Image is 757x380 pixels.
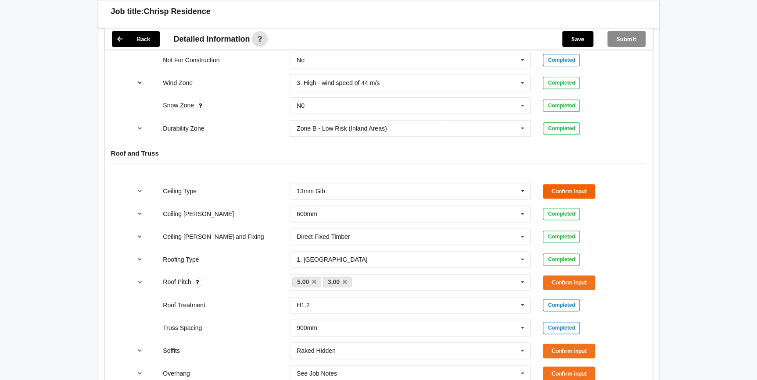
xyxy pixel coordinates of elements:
label: Roofing Type [163,256,199,263]
button: Confirm input [543,344,595,358]
button: Save [562,31,593,47]
label: Overhang [163,370,190,377]
h3: Chrisp Residence [144,7,211,17]
label: Not For Construction [163,57,219,64]
button: Confirm input [543,184,595,199]
span: Detailed information [174,35,250,43]
label: Roof Pitch [163,278,193,285]
div: 13mm Gib [297,188,325,194]
div: 1. [GEOGRAPHIC_DATA] [297,256,367,263]
div: H1.2 [297,302,310,308]
button: Confirm input [543,275,595,290]
button: reference-toggle [131,206,148,222]
div: Completed [543,77,580,89]
div: Completed [543,208,580,220]
label: Truss Spacing [163,324,202,331]
h4: Roof and Truss [111,149,646,157]
h3: Job title: [111,7,144,17]
div: Completed [543,299,580,311]
div: Completed [543,231,580,243]
div: 900mm [297,325,317,331]
button: reference-toggle [131,343,148,359]
button: reference-toggle [131,252,148,267]
button: reference-toggle [131,121,148,136]
div: Completed [543,54,580,66]
label: Wind Zone [163,79,193,86]
a: 5.00 [292,277,321,287]
label: Soffits [163,347,180,354]
div: See Job Notes [297,370,337,376]
label: Ceiling [PERSON_NAME] and Fixing [163,233,264,240]
div: Completed [543,122,580,135]
div: 600mm [297,211,317,217]
div: No [297,57,305,63]
div: Direct Fixed Timber [297,234,350,240]
label: Snow Zone [163,102,196,109]
div: Completed [543,253,580,266]
div: Completed [543,99,580,112]
div: Completed [543,322,580,334]
label: Ceiling [PERSON_NAME] [163,210,234,217]
div: 3. High - wind speed of 44 m/s [297,80,380,86]
button: reference-toggle [131,274,148,290]
div: Zone B - Low Risk (Inland Areas) [297,125,387,131]
label: Roof Treatment [163,302,205,309]
button: Back [112,31,160,47]
label: Durability Zone [163,125,204,132]
button: reference-toggle [131,183,148,199]
button: reference-toggle [131,75,148,91]
div: Raked Hidden [297,348,336,354]
a: 3.00 [323,277,352,287]
div: N0 [297,103,305,109]
label: Ceiling Type [163,188,197,195]
button: reference-toggle [131,229,148,245]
